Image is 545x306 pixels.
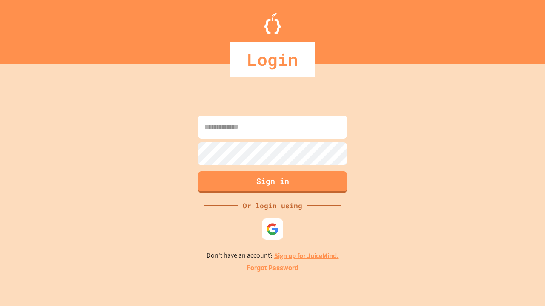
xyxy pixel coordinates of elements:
[474,235,536,271] iframe: chat widget
[238,201,307,211] div: Or login using
[247,263,298,273] a: Forgot Password
[274,251,339,260] a: Sign up for JuiceMind.
[266,223,279,235] img: google-icon.svg
[509,272,536,297] iframe: chat widget
[198,171,347,193] button: Sign in
[264,13,281,34] img: Logo.svg
[207,250,339,261] p: Don't have an account?
[230,42,315,76] div: Login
